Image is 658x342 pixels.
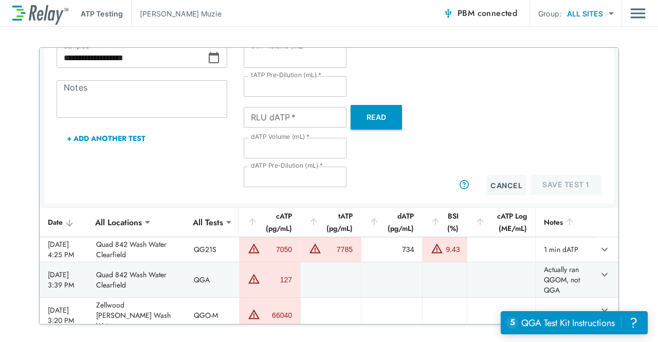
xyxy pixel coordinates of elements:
[596,266,613,283] button: expand row
[430,210,458,235] div: BSI (%)
[48,269,80,290] div: [DATE] 3:39 PM
[48,239,80,260] div: [DATE] 4:25 PM
[439,3,521,24] button: PBM connected
[443,8,453,19] img: Connected Icon
[370,244,414,255] div: 734
[140,8,222,19] p: [PERSON_NAME] Muzie
[596,301,613,319] button: expand row
[324,244,353,255] div: 7785
[48,305,80,326] div: [DATE] 3:20 PM
[486,175,526,195] button: Cancel
[186,212,230,232] div: All Tests
[263,244,292,255] div: 7050
[57,126,156,151] button: + Add Another Test
[247,210,292,235] div: cATP (pg/mL)
[186,298,239,333] td: QGO-M
[309,242,321,255] img: Warning
[351,105,402,130] button: Read
[88,298,186,333] td: Zellwood [PERSON_NAME] Wash Water
[88,237,186,262] td: Quad 842 Wash Water Clearfield
[630,4,646,23] img: Drawer Icon
[263,310,292,320] div: 66040
[630,4,646,23] button: Main menu
[478,7,518,19] span: connected
[476,310,527,320] div: 7.82
[248,273,260,285] img: Warning
[12,3,68,25] img: LuminUltra Relay
[535,237,596,262] td: 1 min dATP
[308,210,353,235] div: tATP (pg/mL)
[544,216,588,228] div: Notes
[446,244,460,255] div: 9.43
[57,47,208,68] input: Choose date, selected date is Aug 15, 2025
[458,6,517,21] span: PBM
[251,133,309,140] label: dATP Volume (mL)
[248,308,260,320] img: Warning
[475,210,527,235] div: cATP Log (ME/mL)
[263,275,292,285] div: 127
[81,8,123,19] p: ATP Testing
[88,262,186,297] td: Quad 842 Wash Water Clearfield
[369,210,414,235] div: dATP (pg/mL)
[501,311,648,334] iframe: Resource center
[251,162,323,169] label: dATP Pre-Dilution (mL)
[186,237,239,262] td: QG21S
[596,241,613,258] button: expand row
[186,262,239,297] td: QGA
[535,262,596,297] td: Actually ran QGOM, not QGA
[251,71,321,79] label: tATP Pre-Dilution (mL)
[88,212,149,232] div: All Locations
[40,208,88,237] th: Date
[248,242,260,255] img: Warning
[538,8,561,19] p: Group:
[431,242,443,255] img: Warning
